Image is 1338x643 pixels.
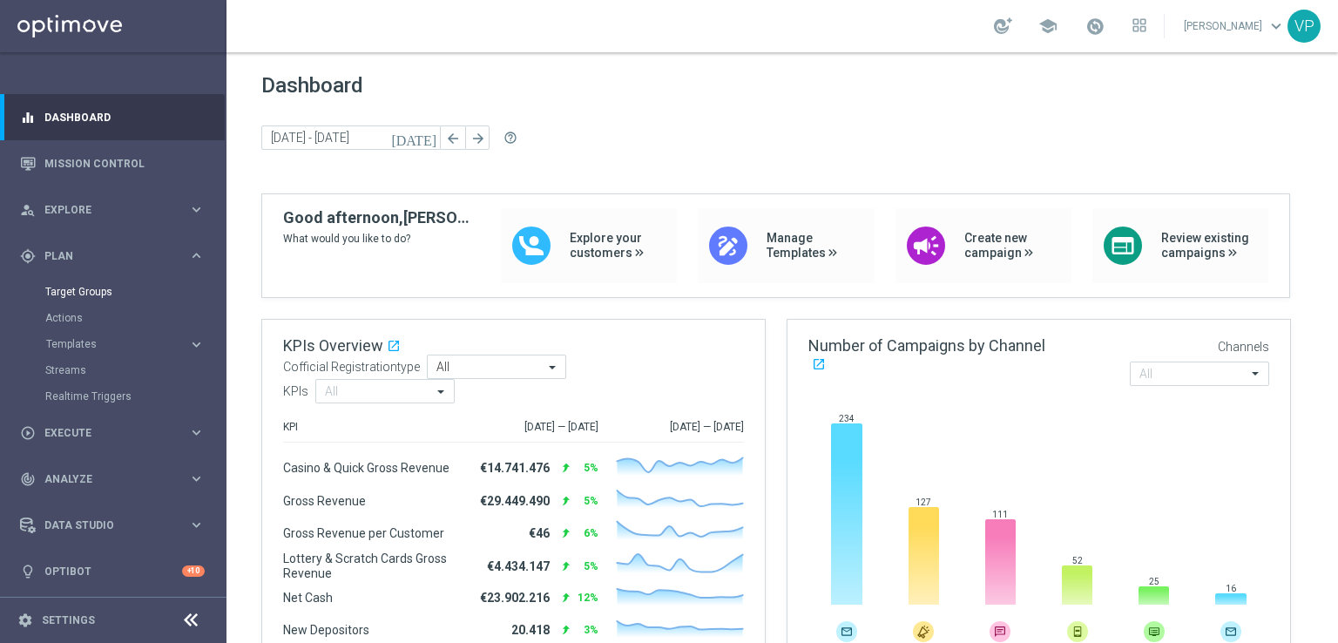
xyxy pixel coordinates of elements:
[20,518,188,533] div: Data Studio
[45,305,225,331] div: Actions
[45,363,181,377] a: Streams
[20,425,188,441] div: Execute
[20,548,205,594] div: Optibot
[45,389,181,403] a: Realtime Triggers
[45,357,225,383] div: Streams
[44,251,188,261] span: Plan
[45,285,181,299] a: Target Groups
[45,311,181,325] a: Actions
[44,428,188,438] span: Execute
[20,202,188,218] div: Explore
[19,426,206,440] button: play_circle_outline Execute keyboard_arrow_right
[188,517,205,533] i: keyboard_arrow_right
[1038,17,1058,36] span: school
[45,337,206,351] button: Templates keyboard_arrow_right
[44,205,188,215] span: Explore
[19,157,206,171] button: Mission Control
[20,471,188,487] div: Analyze
[1287,10,1321,43] div: VP
[20,248,188,264] div: Plan
[20,94,205,140] div: Dashboard
[17,613,33,628] i: settings
[20,202,36,218] i: person_search
[44,94,205,140] a: Dashboard
[19,472,206,486] button: track_changes Analyze keyboard_arrow_right
[45,331,225,357] div: Templates
[188,336,205,353] i: keyboard_arrow_right
[44,520,188,531] span: Data Studio
[188,424,205,441] i: keyboard_arrow_right
[19,249,206,263] button: gps_fixed Plan keyboard_arrow_right
[20,564,36,579] i: lightbulb
[188,247,205,264] i: keyboard_arrow_right
[45,279,225,305] div: Target Groups
[46,339,171,349] span: Templates
[1182,13,1287,39] a: [PERSON_NAME]keyboard_arrow_down
[19,111,206,125] button: equalizer Dashboard
[44,140,205,186] a: Mission Control
[188,201,205,218] i: keyboard_arrow_right
[19,203,206,217] button: person_search Explore keyboard_arrow_right
[46,339,188,349] div: Templates
[20,248,36,264] i: gps_fixed
[1267,17,1286,36] span: keyboard_arrow_down
[188,470,205,487] i: keyboard_arrow_right
[182,565,205,577] div: +10
[19,518,206,532] button: Data Studio keyboard_arrow_right
[20,425,36,441] i: play_circle_outline
[20,471,36,487] i: track_changes
[20,140,205,186] div: Mission Control
[20,110,36,125] i: equalizer
[44,548,182,594] a: Optibot
[19,565,206,579] button: lightbulb Optibot +10
[45,383,225,409] div: Realtime Triggers
[44,474,188,484] span: Analyze
[42,615,95,626] a: Settings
